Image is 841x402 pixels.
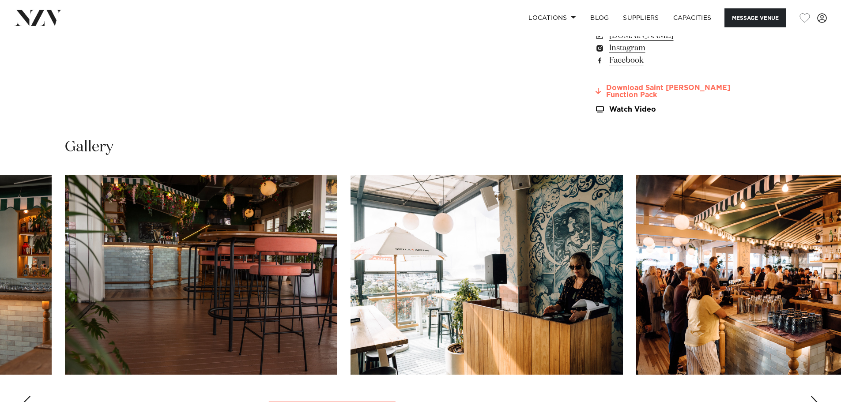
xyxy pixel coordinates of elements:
[595,84,739,99] a: Download Saint [PERSON_NAME] Function Pack
[65,137,113,157] h2: Gallery
[65,175,337,375] swiper-slide: 5 / 14
[14,10,62,26] img: nzv-logo.png
[595,106,739,113] a: Watch Video
[595,42,739,54] a: Instagram
[521,8,583,27] a: Locations
[724,8,786,27] button: Message Venue
[595,54,739,67] a: Facebook
[616,8,666,27] a: SUPPLIERS
[351,175,623,375] swiper-slide: 6 / 14
[666,8,719,27] a: Capacities
[583,8,616,27] a: BLOG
